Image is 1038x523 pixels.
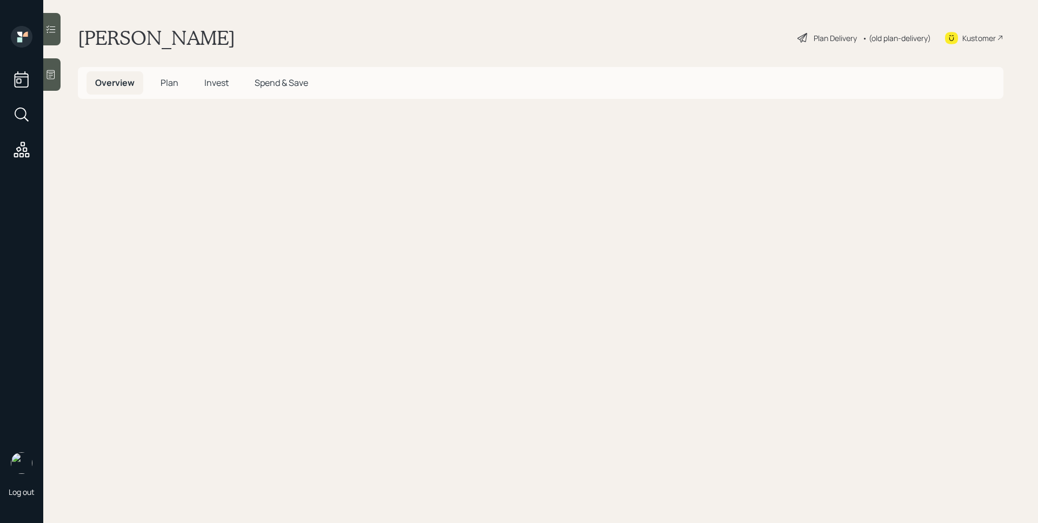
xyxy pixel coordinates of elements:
span: Invest [204,77,229,89]
div: • (old plan-delivery) [862,32,931,44]
h1: [PERSON_NAME] [78,26,235,50]
span: Spend & Save [255,77,308,89]
span: Overview [95,77,135,89]
div: Log out [9,487,35,497]
span: Plan [161,77,178,89]
div: Plan Delivery [814,32,857,44]
div: Kustomer [962,32,996,44]
img: james-distasi-headshot.png [11,452,32,474]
